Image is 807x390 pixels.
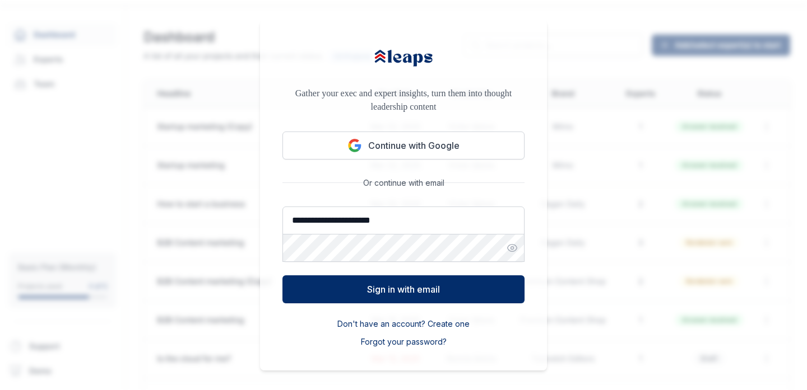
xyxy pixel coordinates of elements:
[348,139,361,152] img: Google logo
[359,177,449,189] span: Or continue with email
[373,43,434,73] img: Leaps
[282,275,525,303] button: Sign in with email
[337,318,470,330] button: Don't have an account? Create one
[282,131,525,159] button: Continue with Google
[282,87,525,114] p: Gather your exec and expert insights, turn them into thought leadership content
[361,336,447,347] button: Forgot your password?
